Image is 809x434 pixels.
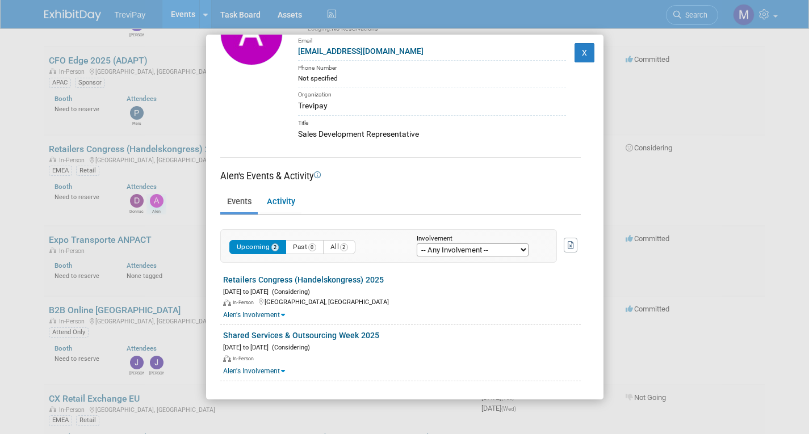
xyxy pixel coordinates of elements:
[233,356,257,361] span: In-Person
[223,311,285,319] a: Alen's Involvement
[223,331,379,340] a: Shared Services & Outsourcing Week 2025
[271,243,279,251] span: 2
[298,100,566,112] div: Trevipay
[223,355,231,362] img: In-Person Event
[298,29,566,45] div: Email
[308,243,316,251] span: 0
[223,275,384,284] a: Retailers Congress (Handelskongress) 2025
[286,240,324,254] button: Past0
[229,240,287,254] button: Upcoming2
[269,344,310,351] span: (Considering)
[233,300,257,305] span: In-Person
[298,128,566,140] div: Sales Development Representative
[220,170,581,183] div: Alen's Events & Activity
[223,342,581,352] div: [DATE] to [DATE]
[323,240,355,254] button: All2
[298,115,566,128] div: Title
[269,288,310,296] span: (Considering)
[220,192,258,212] a: Events
[298,87,566,100] div: Organization
[223,367,285,375] a: Alen's Involvement
[223,296,581,307] div: [GEOGRAPHIC_DATA], [GEOGRAPHIC_DATA]
[223,286,581,297] div: [DATE] to [DATE]
[298,60,566,73] div: Phone Number
[417,235,539,243] div: Involvement
[298,47,424,56] a: [EMAIL_ADDRESS][DOMAIN_NAME]
[575,43,595,62] button: X
[223,300,231,306] img: In-Person Event
[260,192,301,212] a: Activity
[340,243,348,251] span: 2
[298,73,566,83] div: Not specified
